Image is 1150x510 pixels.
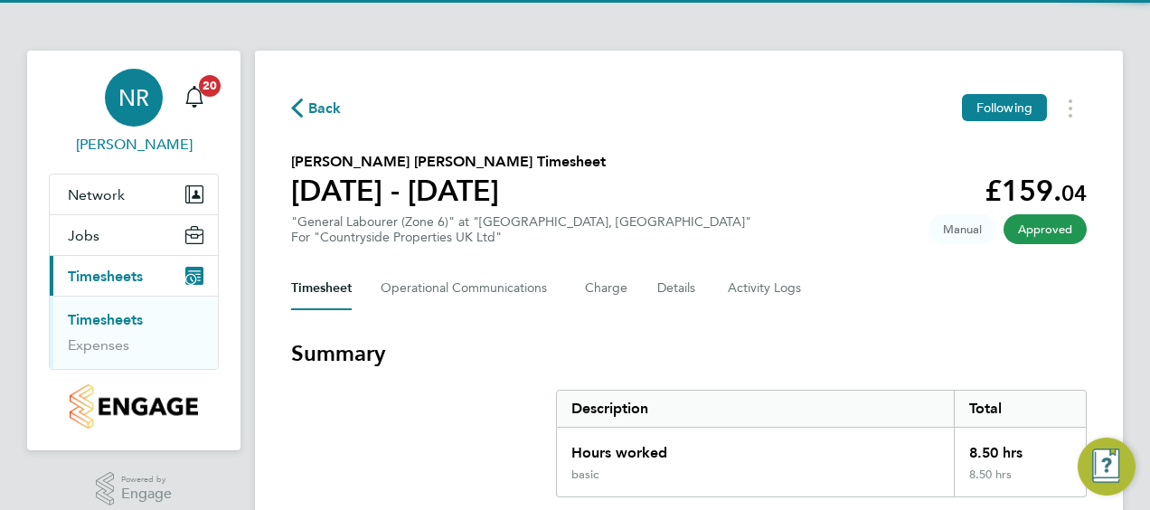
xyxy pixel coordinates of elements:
img: countryside-properties-logo-retina.png [70,384,197,429]
h3: Summary [291,339,1087,368]
button: Charge [585,267,628,310]
div: 8.50 hrs [954,428,1086,467]
span: Following [976,99,1032,116]
div: Hours worked [557,428,954,467]
span: This timesheet has been approved. [1004,214,1087,244]
a: 20 [176,69,212,127]
span: Network [68,186,125,203]
button: Engage Resource Center [1078,438,1136,496]
div: For "Countryside Properties UK Ltd" [291,230,751,245]
a: Timesheets [68,311,143,328]
button: Operational Communications [381,267,556,310]
button: Jobs [50,215,218,255]
span: 20 [199,75,221,97]
button: Back [291,97,342,119]
span: NR [118,86,149,109]
div: Timesheets [50,296,218,369]
span: Engage [121,486,172,502]
span: Powered by [121,472,172,487]
span: Timesheets [68,268,143,285]
app-decimal: £159. [985,174,1087,208]
button: Timesheets Menu [1054,94,1087,122]
a: NR[PERSON_NAME] [49,69,219,156]
div: Total [954,391,1086,427]
a: Expenses [68,336,129,354]
button: Activity Logs [728,267,804,310]
div: Summary [556,390,1087,497]
span: Back [308,98,342,119]
div: basic [571,467,599,482]
div: Description [557,391,954,427]
a: Powered byEngage [96,472,173,506]
button: Details [657,267,699,310]
div: "General Labourer (Zone 6)" at "[GEOGRAPHIC_DATA], [GEOGRAPHIC_DATA]" [291,214,751,245]
a: Go to home page [49,384,219,429]
span: 04 [1061,180,1087,206]
span: This timesheet was manually created. [928,214,996,244]
button: Following [962,94,1047,121]
span: Nick Robinson [49,134,219,156]
button: Network [50,175,218,214]
button: Timesheets [50,256,218,296]
h2: [PERSON_NAME] [PERSON_NAME] Timesheet [291,151,606,173]
h1: [DATE] - [DATE] [291,173,606,209]
nav: Main navigation [27,51,240,450]
div: 8.50 hrs [954,467,1086,496]
button: Timesheet [291,267,352,310]
span: Jobs [68,227,99,244]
